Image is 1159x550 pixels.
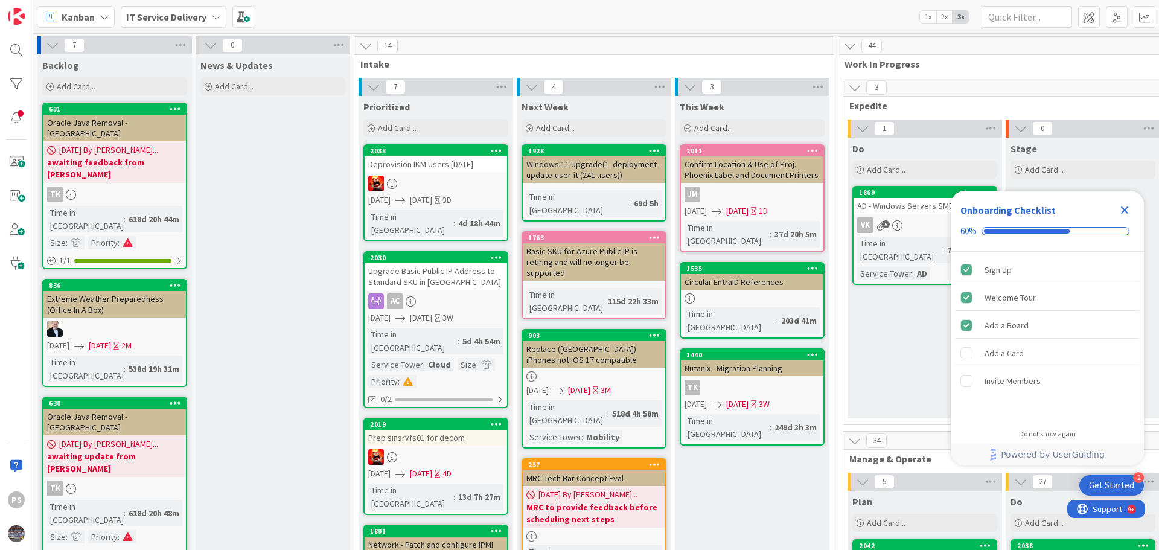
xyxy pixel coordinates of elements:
div: Time in [GEOGRAPHIC_DATA] [47,206,124,232]
div: 1535Circular EntraID References [681,263,823,290]
span: 5 [882,220,890,228]
span: [DATE] [410,194,432,206]
div: 836Extreme Weather Preparedness (Office In A Box) [43,280,186,318]
div: 631 [49,105,186,114]
span: Add Card... [694,123,733,133]
div: Time in [GEOGRAPHIC_DATA] [368,484,453,510]
div: Upgrade Basic Public IP Address to Standard SKU in [GEOGRAPHIC_DATA] [365,263,507,290]
div: 903 [528,331,665,340]
div: Time in [GEOGRAPHIC_DATA] [526,288,603,315]
a: 836Extreme Weather Preparedness (Office In A Box)HO[DATE][DATE]2MTime in [GEOGRAPHIC_DATA]:538d 1... [42,279,187,387]
div: 618d 20h 44m [126,213,182,226]
span: Add Card... [536,123,575,133]
div: 1440 [681,350,823,360]
div: AD [914,267,930,280]
a: 2019Prep sinsrvfs01 for decomVN[DATE][DATE]4DTime in [GEOGRAPHIC_DATA]:13d 7h 27m [363,418,508,515]
div: Replace ([GEOGRAPHIC_DATA]) iPhones not iOS 17 compatible [523,341,665,368]
div: 70d 4h 48m [944,243,992,257]
span: : [66,530,68,543]
div: 518d 4h 58m [609,407,662,420]
div: Time in [GEOGRAPHIC_DATA] [368,328,458,354]
span: [DATE] [726,205,749,217]
a: 903Replace ([GEOGRAPHIC_DATA]) iPhones not iOS 17 compatible[DATE][DATE]3MTime in [GEOGRAPHIC_DAT... [522,329,666,449]
div: VK [854,217,996,233]
a: 2033Deprovision IKM Users [DATE]VN[DATE][DATE]3DTime in [GEOGRAPHIC_DATA]:4d 18h 44m [363,144,508,241]
span: : [124,507,126,520]
span: : [118,530,120,543]
span: Stage [1011,142,1037,155]
span: 3 [866,80,887,95]
span: : [118,236,120,249]
div: Size [47,530,66,543]
span: Add Card... [867,517,905,528]
div: 836 [49,281,186,290]
span: 3x [953,11,969,23]
div: 1763 [528,234,665,242]
b: awaiting update from [PERSON_NAME] [47,450,182,475]
span: Kanban [62,10,95,24]
div: Confirm Location & Use of Proj. Phoenix Label and Document Printers [681,156,823,183]
span: : [398,375,400,388]
div: 2019 [365,419,507,430]
span: : [603,295,605,308]
div: 630Oracle Java Removal - [GEOGRAPHIC_DATA] [43,398,186,435]
span: 34 [866,433,887,448]
div: 630 [43,398,186,409]
div: 1869 [854,187,996,198]
span: Add Card... [215,81,254,92]
span: : [770,421,771,434]
a: 2030Upgrade Basic Public IP Address to Standard SKU in [GEOGRAPHIC_DATA]AC[DATE][DATE]3WTime in [... [363,251,508,408]
img: VN [368,176,384,191]
div: 1928 [528,147,665,155]
div: Add a Card is incomplete. [956,340,1139,366]
span: [DATE] [368,467,391,480]
div: Add a Board is complete. [956,312,1139,339]
input: Quick Filter... [982,6,1072,28]
div: 630 [49,399,186,408]
div: 1869AD - Windows Servers SMB1 disable [854,187,996,214]
div: Invite Members is incomplete. [956,368,1139,394]
span: : [629,197,631,210]
span: [DATE] [726,398,749,411]
div: Size [47,236,66,249]
div: Oracle Java Removal - [GEOGRAPHIC_DATA] [43,409,186,435]
div: 2011 [686,147,823,155]
span: Add Card... [1025,164,1064,175]
div: 4D [442,467,452,480]
div: Deprovision IKM Users [DATE] [365,156,507,172]
span: 1 [874,121,895,136]
span: 1 / 1 [59,254,71,267]
span: 7 [385,80,406,94]
img: Visit kanbanzone.com [8,8,25,25]
div: TK [43,481,186,496]
div: 903Replace ([GEOGRAPHIC_DATA]) iPhones not iOS 17 compatible [523,330,665,368]
div: 2030Upgrade Basic Public IP Address to Standard SKU in [GEOGRAPHIC_DATA] [365,252,507,290]
div: 60% [960,226,977,237]
span: : [423,358,425,371]
div: Invite Members [985,374,1041,388]
span: : [453,217,455,230]
a: 1928Windows 11 Upgrade(1. deployment-update-user-it (241 users))Time in [GEOGRAPHIC_DATA]:69d 5h [522,144,666,222]
span: 0 [1032,121,1053,136]
span: [DATE] [410,467,432,480]
div: Onboarding Checklist [960,203,1056,217]
div: 2042 [859,542,996,550]
span: This Week [680,101,724,113]
div: 1891 [365,526,507,537]
span: : [581,430,583,444]
span: Prioritized [363,101,410,113]
div: AC [387,293,403,309]
div: 3W [759,398,770,411]
div: 1763Basic SKU for Azure Public IP is retiring and will no longer be supported [523,232,665,281]
div: 3W [442,312,453,324]
div: Checklist Container [951,191,1144,465]
div: 1535 [686,264,823,273]
span: 0 [222,38,243,53]
div: Open Get Started checklist, remaining modules: 2 [1079,475,1144,496]
div: Cloud [425,358,454,371]
div: 903 [523,330,665,341]
div: Service Tower [857,267,912,280]
a: 2011Confirm Location & Use of Proj. Phoenix Label and Document PrintersJM[DATE][DATE]1DTime in [G... [680,144,825,252]
span: Next Week [522,101,569,113]
span: Add Card... [57,81,95,92]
